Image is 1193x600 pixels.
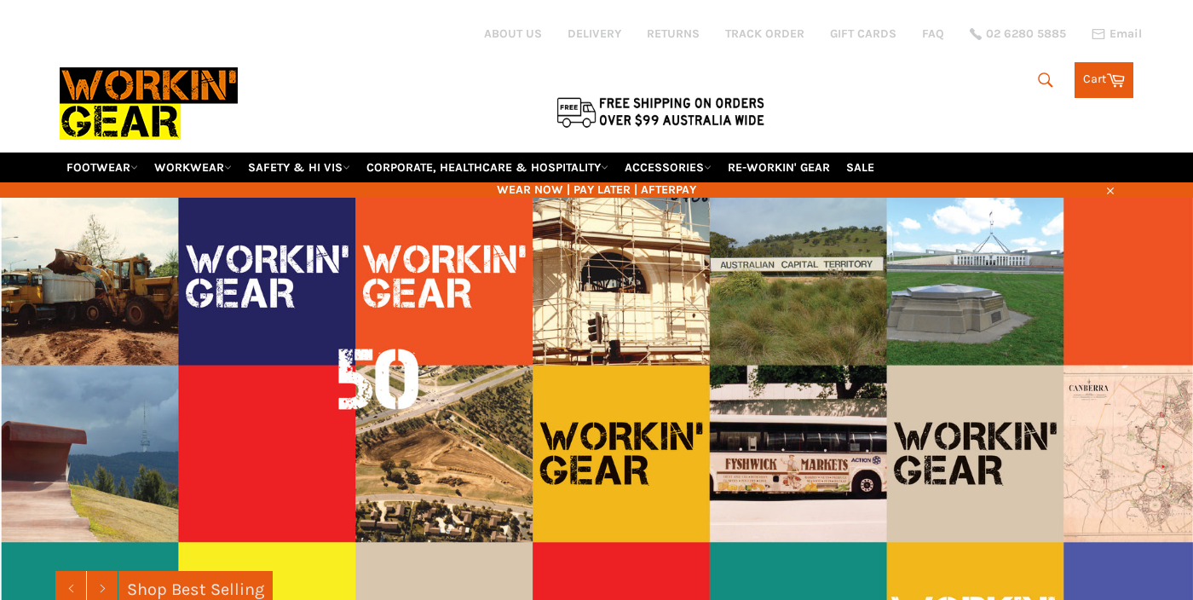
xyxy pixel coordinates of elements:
[484,26,542,42] a: ABOUT US
[60,182,1133,198] span: WEAR NOW | PAY LATER | AFTERPAY
[60,55,238,152] img: Workin Gear leaders in Workwear, Safety Boots, PPE, Uniforms. Australia's No.1 in Workwear
[618,153,718,182] a: ACCESSORIES
[1092,27,1142,41] a: Email
[360,153,615,182] a: CORPORATE, HEALTHCARE & HOSPITALITY
[241,153,357,182] a: SAFETY & HI VIS
[568,26,621,42] a: DELIVERY
[970,28,1066,40] a: 02 6280 5885
[922,26,944,42] a: FAQ
[986,28,1066,40] span: 02 6280 5885
[839,153,881,182] a: SALE
[721,153,837,182] a: RE-WORKIN' GEAR
[725,26,804,42] a: TRACK ORDER
[60,153,145,182] a: FOOTWEAR
[1075,62,1133,98] a: Cart
[147,153,239,182] a: WORKWEAR
[647,26,700,42] a: RETURNS
[554,94,767,130] img: Flat $9.95 shipping Australia wide
[1109,28,1142,40] span: Email
[830,26,896,42] a: GIFT CARDS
